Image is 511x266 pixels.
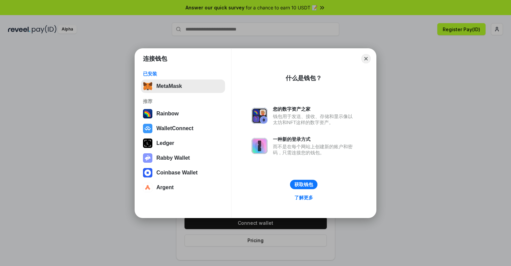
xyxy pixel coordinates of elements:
div: Rabby Wallet [156,155,190,161]
img: svg+xml,%3Csvg%20xmlns%3D%22http%3A%2F%2Fwww.w3.org%2F2000%2Fsvg%22%20fill%3D%22none%22%20viewBox... [143,153,152,163]
img: svg+xml,%3Csvg%20fill%3D%22none%22%20height%3D%2233%22%20viewBox%3D%220%200%2035%2033%22%20width%... [143,82,152,91]
a: 了解更多 [290,193,317,202]
div: 获取钱包 [294,181,313,188]
img: svg+xml,%3Csvg%20xmlns%3D%22http%3A%2F%2Fwww.w3.org%2F2000%2Fsvg%22%20fill%3D%22none%22%20viewBox... [251,108,268,124]
div: Ledger [156,140,174,146]
div: 一种新的登录方式 [273,136,356,142]
button: Coinbase Wallet [141,166,225,179]
div: Coinbase Wallet [156,170,198,176]
img: svg+xml,%3Csvg%20xmlns%3D%22http%3A%2F%2Fwww.w3.org%2F2000%2Fsvg%22%20fill%3D%22none%22%20viewBox... [251,138,268,154]
div: WalletConnect [156,125,194,131]
button: Ledger [141,137,225,150]
button: Rabby Wallet [141,151,225,165]
img: svg+xml,%3Csvg%20width%3D%22120%22%20height%3D%22120%22%20viewBox%3D%220%200%20120%20120%22%20fil... [143,109,152,118]
div: 而不是在每个网站上创建新的账户和密码，只需连接您的钱包。 [273,144,356,156]
button: WalletConnect [141,122,225,135]
img: svg+xml,%3Csvg%20width%3D%2228%22%20height%3D%2228%22%20viewBox%3D%220%200%2028%2028%22%20fill%3D... [143,168,152,177]
button: Rainbow [141,107,225,120]
div: 什么是钱包？ [286,74,322,82]
button: Argent [141,181,225,194]
img: svg+xml,%3Csvg%20width%3D%2228%22%20height%3D%2228%22%20viewBox%3D%220%200%2028%2028%22%20fill%3D... [143,183,152,192]
button: 获取钱包 [290,180,317,189]
div: MetaMask [156,83,182,89]
div: Rainbow [156,111,179,117]
button: Close [361,54,371,63]
h1: 连接钱包 [143,55,167,63]
div: 已安装 [143,71,223,77]
img: svg+xml,%3Csvg%20xmlns%3D%22http%3A%2F%2Fwww.w3.org%2F2000%2Fsvg%22%20width%3D%2228%22%20height%3... [143,139,152,148]
div: 推荐 [143,98,223,104]
button: MetaMask [141,79,225,93]
div: 钱包用于发送、接收、存储和显示像以太坊和NFT这样的数字资产。 [273,113,356,125]
div: 您的数字资产之家 [273,106,356,112]
div: Argent [156,184,174,191]
img: svg+xml,%3Csvg%20width%3D%2228%22%20height%3D%2228%22%20viewBox%3D%220%200%2028%2028%22%20fill%3D... [143,124,152,133]
div: 了解更多 [294,195,313,201]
